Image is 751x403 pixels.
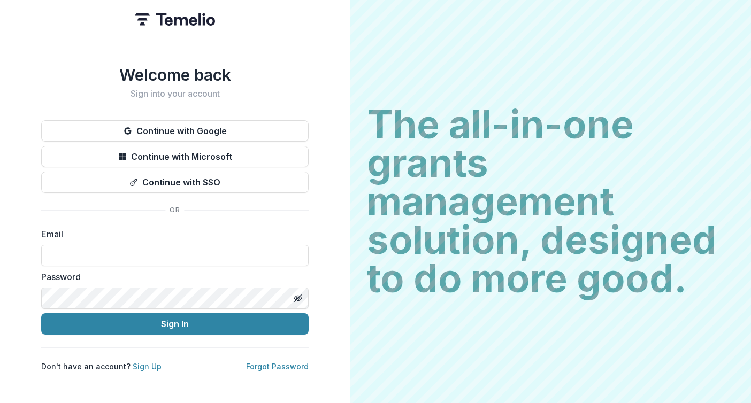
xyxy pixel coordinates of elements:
label: Password [41,270,302,283]
h1: Welcome back [41,65,309,84]
a: Forgot Password [246,362,309,371]
button: Continue with Google [41,120,309,142]
img: Temelio [135,13,215,26]
label: Email [41,228,302,241]
button: Sign In [41,313,309,335]
button: Continue with Microsoft [41,146,309,167]
button: Continue with SSO [41,172,309,193]
a: Sign Up [133,362,162,371]
h2: Sign into your account [41,89,309,99]
p: Don't have an account? [41,361,162,372]
button: Toggle password visibility [289,290,306,307]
